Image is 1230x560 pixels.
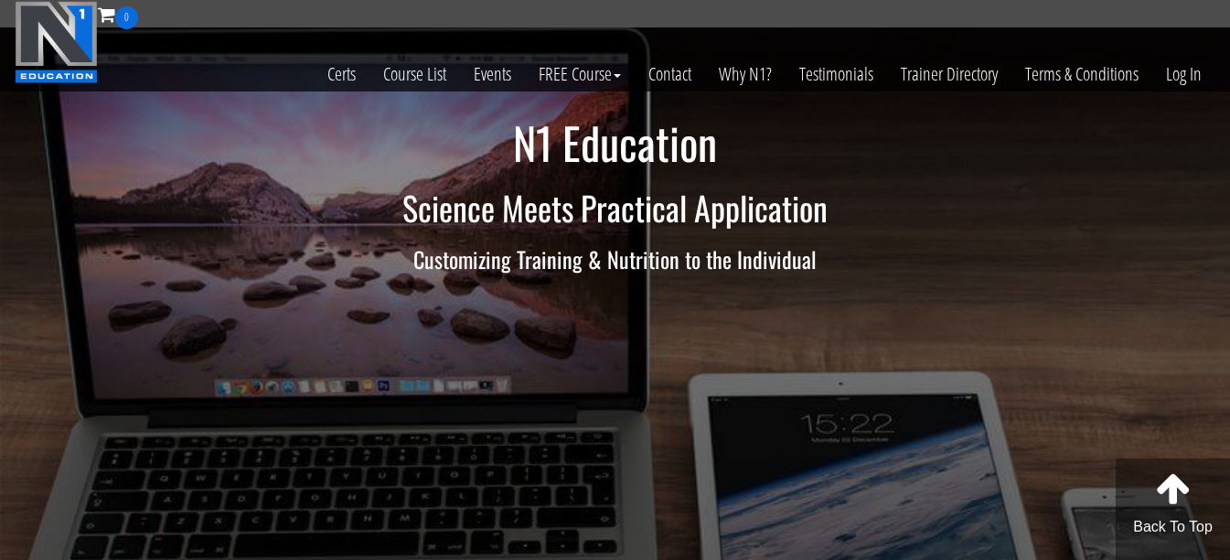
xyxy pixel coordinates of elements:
h1: N1 Education [80,119,1150,167]
a: Trainer Directory [887,29,1011,119]
a: Contact [635,29,705,119]
a: Events [460,29,525,119]
a: 0 [98,2,138,27]
a: Testimonials [786,29,887,119]
a: Certs [314,29,369,119]
a: FREE Course [525,29,635,119]
img: n1-education [15,1,98,83]
a: Course List [369,29,460,119]
h3: Customizing Training & Nutrition to the Individual [80,247,1150,271]
a: Why N1? [705,29,786,119]
span: 0 [115,6,138,29]
a: Terms & Conditions [1011,29,1152,119]
h2: Science Meets Practical Application [80,189,1150,226]
a: Log In [1152,29,1215,119]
